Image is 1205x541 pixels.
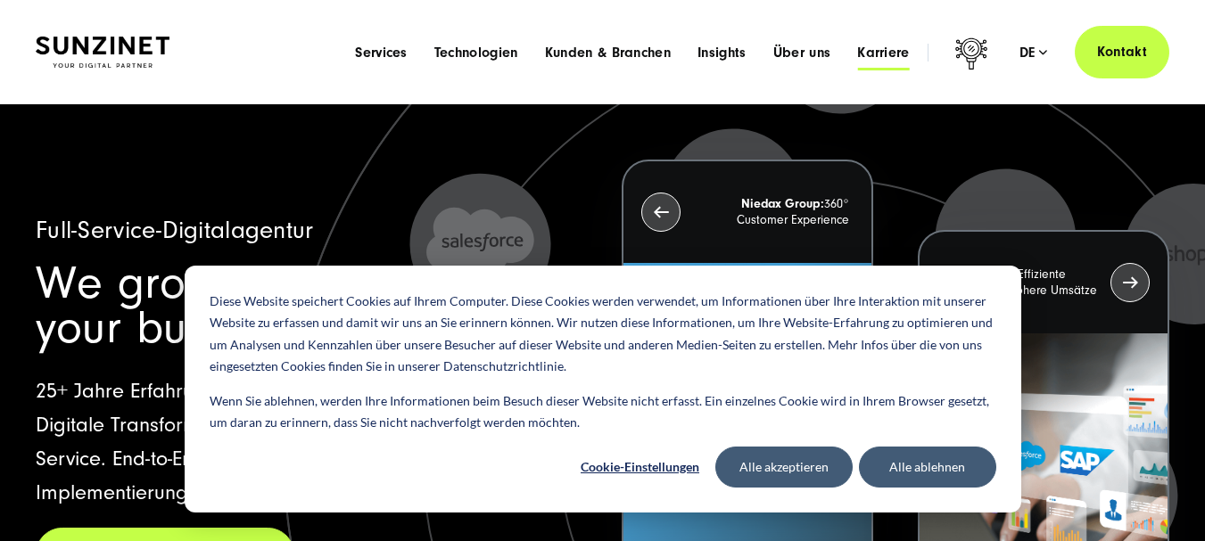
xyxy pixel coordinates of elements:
a: Technologien [434,44,518,61]
button: Alle akzeptieren [715,447,853,488]
button: Alle ablehnen [859,447,996,488]
strong: Niedax Group: [741,197,824,211]
span: We grow and accelerate your business [36,257,545,354]
a: Insights [697,44,747,61]
img: SUNZINET Full Service Digital Agentur [36,37,169,68]
div: de [1019,44,1048,61]
div: Cookie banner [185,266,1021,512]
a: Services [355,44,408,61]
a: Über uns [773,44,831,61]
p: Effiziente Prozesse für höhere Umsätze [942,266,1101,299]
p: 25+ Jahre Erfahrung, 160 Mitarbeitende in 3 Ländern für die Digitale Transformation in Marketing,... [36,374,583,510]
a: Kontakt [1075,26,1169,78]
button: Cookie-Einstellungen [572,447,709,488]
span: Full-Service-Digitalagentur [36,217,314,244]
p: 360° Customer Experience [690,196,849,228]
p: Diese Website speichert Cookies auf Ihrem Computer. Diese Cookies werden verwendet, um Informatio... [210,291,996,378]
a: Kunden & Branchen [545,44,671,61]
p: Wenn Sie ablehnen, werden Ihre Informationen beim Besuch dieser Website nicht erfasst. Ein einzel... [210,390,996,434]
a: Karriere [857,44,910,61]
